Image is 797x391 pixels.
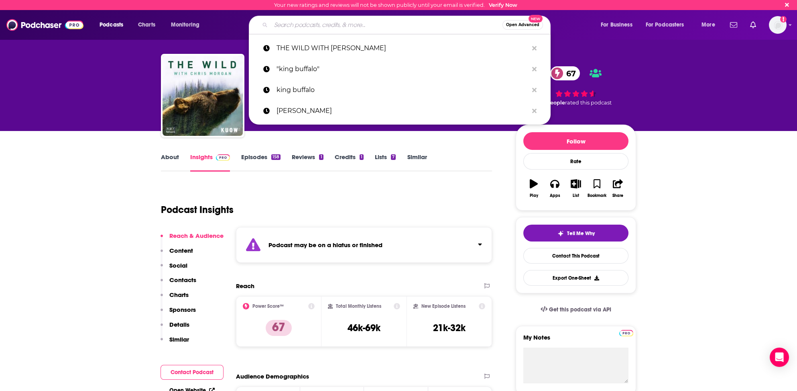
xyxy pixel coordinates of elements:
div: Apps [550,193,560,198]
a: Episodes158 [241,153,281,172]
svg: Email not verified [780,16,787,23]
p: Reach & Audience [169,232,224,240]
a: Pro website [619,329,633,336]
a: Show notifications dropdown [747,18,759,32]
strong: Podcast may be on a hiatus or finished [268,241,382,249]
span: For Business [601,19,632,31]
button: Play [523,174,544,203]
a: [PERSON_NAME] [249,100,551,121]
p: THE WILD WITH CHRIS MORGAN [276,38,528,59]
a: Similar [407,153,427,172]
img: The Wild with Chris Morgan [163,55,243,136]
div: Rate [523,153,628,170]
p: Details [169,321,189,328]
h3: 46k-69k [348,322,380,334]
span: Get this podcast via API [549,306,611,313]
button: open menu [595,18,642,31]
div: 7 [391,154,396,160]
button: Share [608,174,628,203]
p: "king buffalo" [276,59,528,80]
a: Verify Now [489,2,517,8]
a: Charts [133,18,160,31]
p: 67 [266,320,292,336]
a: king buffalo [249,80,551,100]
p: Similar [169,336,189,343]
button: Sponsors [161,306,196,321]
a: 67 [550,66,580,80]
img: Podchaser Pro [619,330,633,336]
button: Bookmark [586,174,607,203]
h2: Power Score™ [252,303,284,309]
button: Similar [161,336,189,350]
h2: Audience Demographics [236,373,309,380]
button: Social [161,262,187,276]
div: List [573,193,579,198]
h3: 21k-32k [433,322,466,334]
span: Tell Me Why [567,230,595,237]
p: king buffalo [276,80,528,100]
span: 67 [558,66,580,80]
div: Open Intercom Messenger [770,348,789,367]
p: Content [169,247,193,254]
input: Search podcasts, credits, & more... [271,18,502,31]
span: Podcasts [100,19,123,31]
p: king gizzard [276,100,528,121]
p: Contacts [169,276,196,284]
button: Follow [523,132,628,150]
span: New [529,15,543,23]
button: Contact Podcast [161,365,224,380]
img: tell me why sparkle [557,230,564,237]
a: THE WILD WITH [PERSON_NAME] [249,38,551,59]
a: About [161,153,179,172]
button: List [565,174,586,203]
span: Logged in as BretAita [769,16,787,34]
p: Charts [169,291,189,299]
button: Open AdvancedNew [502,20,543,30]
div: Share [612,193,623,198]
img: Podchaser Pro [216,154,230,161]
button: Contacts [161,276,196,291]
div: 67 7 peoplerated this podcast [516,61,636,111]
button: open menu [94,18,134,31]
span: More [701,19,715,31]
button: Reach & Audience [161,232,224,247]
a: Show notifications dropdown [727,18,740,32]
p: Social [169,262,187,269]
a: "king buffalo" [249,59,551,80]
h2: New Episode Listens [421,303,466,309]
h1: Podcast Insights [161,204,234,216]
div: Your new ratings and reviews will not be shown publicly until your email is verified. [274,2,517,8]
img: User Profile [769,16,787,34]
span: Open Advanced [506,23,539,27]
section: Click to expand status details [236,227,492,263]
span: Charts [138,19,155,31]
button: Apps [544,174,565,203]
button: open menu [165,18,210,31]
img: Podchaser - Follow, Share and Rate Podcasts [6,17,83,33]
a: Get this podcast via API [534,300,618,319]
h2: Total Monthly Listens [336,303,381,309]
button: Details [161,321,189,336]
a: Reviews1 [292,153,323,172]
button: Show profile menu [769,16,787,34]
button: Charts [161,291,189,306]
span: rated this podcast [565,100,612,106]
label: My Notes [523,334,628,348]
div: Play [530,193,538,198]
button: Content [161,247,193,262]
a: Lists7 [375,153,396,172]
span: Monitoring [171,19,199,31]
div: Bookmark [588,193,606,198]
button: tell me why sparkleTell Me Why [523,225,628,242]
p: Sponsors [169,306,196,313]
button: Export One-Sheet [523,270,628,286]
a: Contact This Podcast [523,248,628,264]
button: open menu [696,18,725,31]
h2: Reach [236,282,254,290]
button: open menu [640,18,696,31]
a: Credits1 [335,153,364,172]
span: For Podcasters [646,19,684,31]
div: 1 [319,154,323,160]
